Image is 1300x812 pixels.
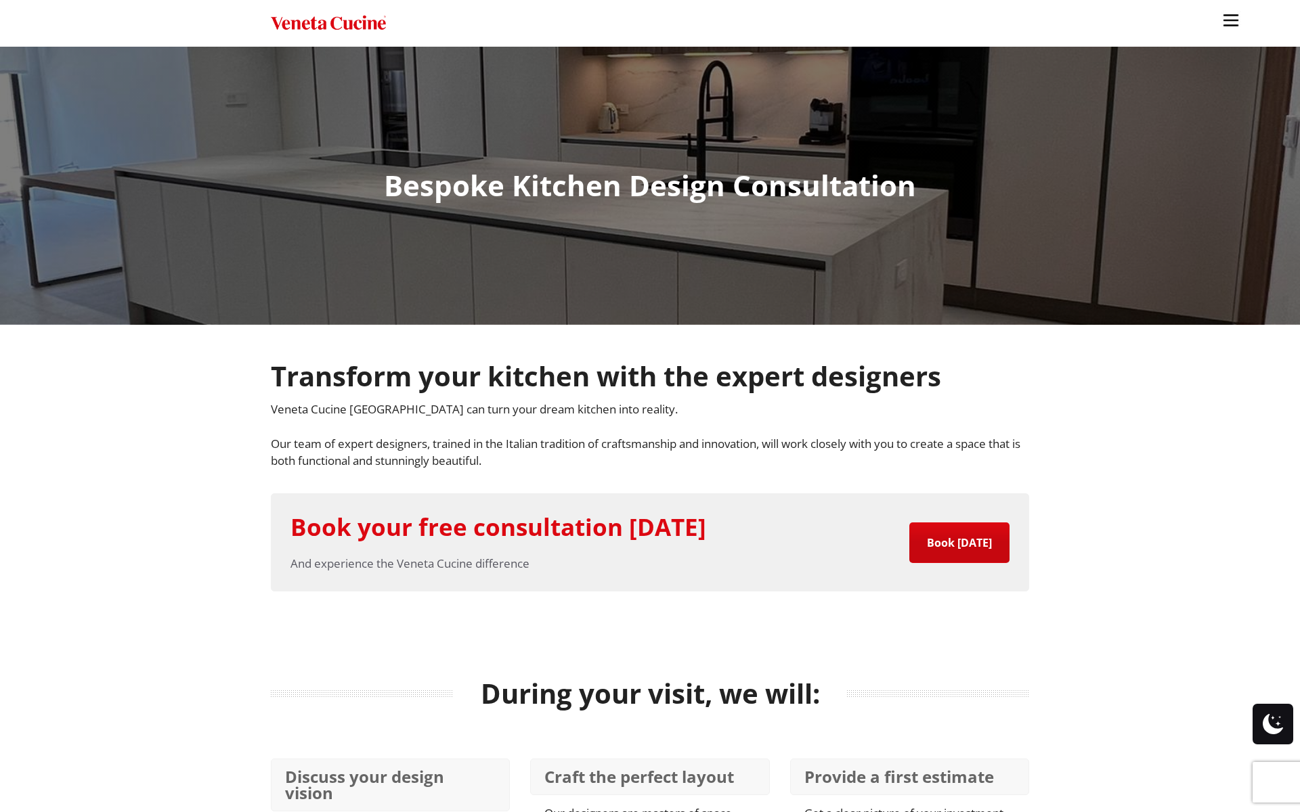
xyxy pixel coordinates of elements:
p: Our team of expert designers, trained in the Italian tradition of craftsmanship and innovation, w... [271,435,1029,470]
a: Provide a first estimate [791,759,1028,794]
img: burger-menu-svgrepo-com-30x30.jpg [1221,10,1241,30]
img: Veneta Cucine USA [271,14,386,33]
a: Craft the perfect layout [531,759,768,794]
h2: Transform your kitchen with the expert designers [271,352,941,401]
p: Veneta Cucine [GEOGRAPHIC_DATA] can turn your dream kitchen into reality. [271,401,1029,418]
h2: During your visit, we will: [454,676,847,711]
span: And experience the Veneta Cucine difference [290,556,529,571]
strong: Book [DATE] [927,535,992,550]
span: Discuss your design vision [285,765,444,804]
span: Craft the perfect layout [544,765,734,788]
h2: Book your free consultation [DATE] [290,513,890,541]
span: Provide a first estimate [804,765,994,788]
a: Discuss your design vision [272,759,509,811]
a: Book [DATE] [909,522,1010,563]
